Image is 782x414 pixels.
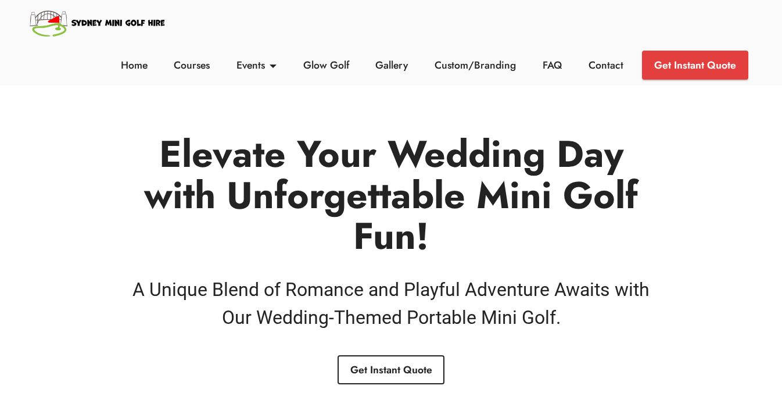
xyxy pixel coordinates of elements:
a: Get Instant Quote [338,355,444,384]
a: Home [117,58,150,73]
a: Gallery [372,58,411,73]
a: Courses [171,58,213,73]
a: Glow Golf [300,58,352,73]
h4: A Unique Blend of Romance and Playful Adventure Awaits with Our Wedding-Themed Portable Mini Golf. [124,276,658,331]
strong: Elevate Your Wedding Day with Unforgettable Mini Golf Fun! [144,127,638,263]
a: Get Instant Quote [642,51,748,80]
a: FAQ [540,58,565,73]
a: Contact [585,58,626,73]
a: Events [234,58,280,73]
a: Custom/Branding [432,58,519,73]
img: Sydney Mini Golf Hire [28,6,168,40]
